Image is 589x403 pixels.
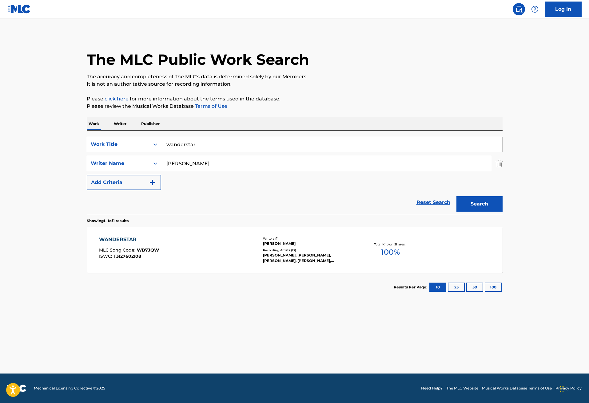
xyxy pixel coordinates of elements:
p: Work [87,117,101,130]
div: Work Title [91,141,146,148]
p: Writer [112,117,128,130]
img: logo [7,385,26,392]
span: Mechanical Licensing Collective © 2025 [34,385,105,391]
img: search [515,6,523,13]
form: Search Form [87,137,503,215]
div: Help [529,3,541,15]
span: ISWC : [99,253,113,259]
a: Log In [545,2,582,17]
iframe: Chat Widget [558,374,589,403]
button: 10 [429,283,446,292]
button: 50 [466,283,483,292]
span: MLC Song Code : [99,247,137,253]
div: Writers ( 1 ) [263,236,356,241]
span: WB7JQW [137,247,159,253]
p: Showing 1 - 1 of 1 results [87,218,129,224]
p: Please review the Musical Works Database [87,103,503,110]
a: Musical Works Database Terms of Use [482,385,552,391]
span: 100 % [381,247,400,258]
div: [PERSON_NAME], [PERSON_NAME], [PERSON_NAME], [PERSON_NAME], [PERSON_NAME] [263,252,356,264]
span: T3127602108 [113,253,141,259]
button: 100 [485,283,502,292]
div: Dra [560,380,564,398]
h1: The MLC Public Work Search [87,50,309,69]
p: Publisher [139,117,161,130]
a: The MLC Website [446,385,478,391]
img: Delete Criterion [496,156,503,171]
p: Please for more information about the terms used in the database. [87,95,503,103]
button: Search [456,196,503,212]
p: Results Per Page: [394,284,429,290]
a: WANDERSTARMLC Song Code:WB7JQWISWC:T3127602108Writers (1)[PERSON_NAME]Recording Artists (13)[PERS... [87,227,503,273]
div: Recording Artists ( 13 ) [263,248,356,252]
div: Writer Name [91,160,146,167]
a: click here [105,96,129,102]
div: WANDERSTAR [99,236,159,243]
img: MLC Logo [7,5,31,14]
div: Chatt-widget [558,374,589,403]
a: Public Search [513,3,525,15]
button: Add Criteria [87,175,161,190]
a: Terms of Use [194,103,227,109]
p: It is not an authoritative source for recording information. [87,80,503,88]
a: Need Help? [421,385,443,391]
img: help [531,6,539,13]
a: Privacy Policy [555,385,582,391]
button: 25 [448,283,465,292]
img: 9d2ae6d4665cec9f34b9.svg [149,179,156,186]
p: The accuracy and completeness of The MLC's data is determined solely by our Members. [87,73,503,80]
p: Total Known Shares: [374,242,407,247]
a: Reset Search [413,196,453,209]
div: [PERSON_NAME] [263,241,356,246]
